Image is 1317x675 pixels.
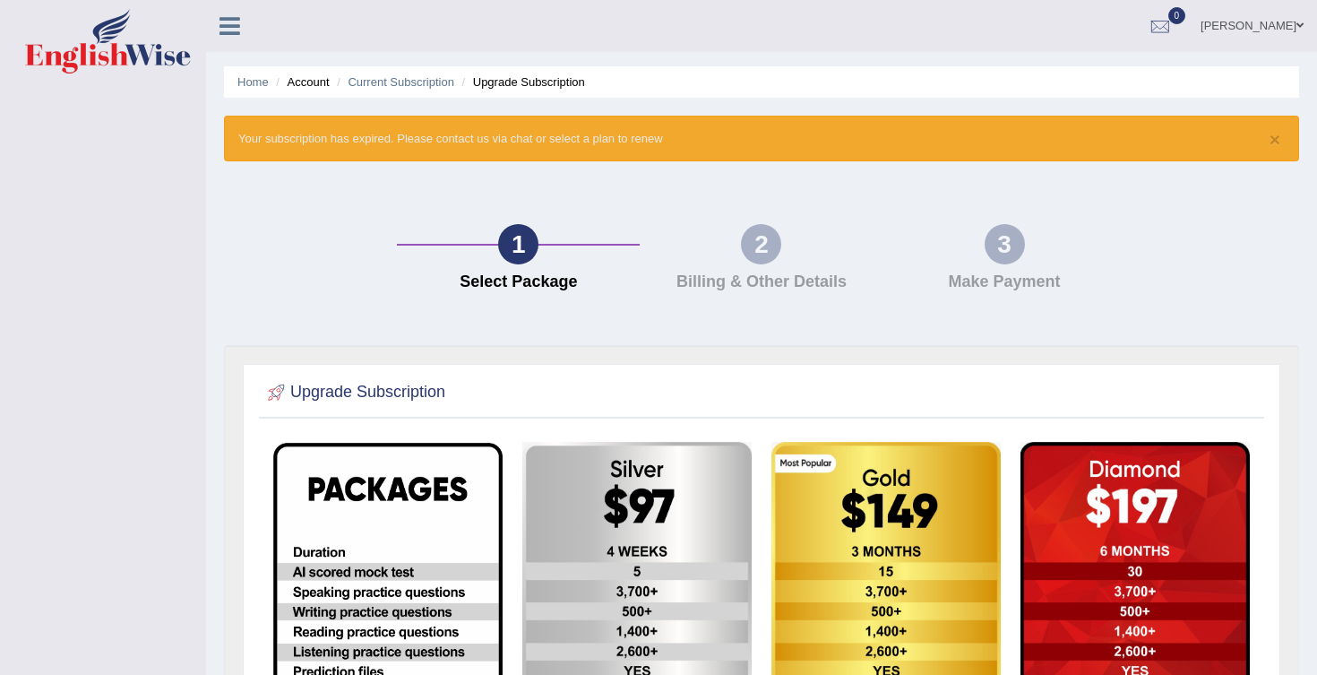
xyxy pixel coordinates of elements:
[458,74,585,91] li: Upgrade Subscription
[271,74,329,91] li: Account
[1168,7,1186,24] span: 0
[237,75,269,89] a: Home
[498,224,538,264] div: 1
[741,224,781,264] div: 2
[263,379,445,406] h2: Upgrade Subscription
[985,224,1025,264] div: 3
[892,273,1117,291] h4: Make Payment
[649,273,874,291] h4: Billing & Other Details
[224,116,1299,161] div: Your subscription has expired. Please contact us via chat or select a plan to renew
[348,75,454,89] a: Current Subscription
[406,273,631,291] h4: Select Package
[1270,130,1280,149] button: ×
